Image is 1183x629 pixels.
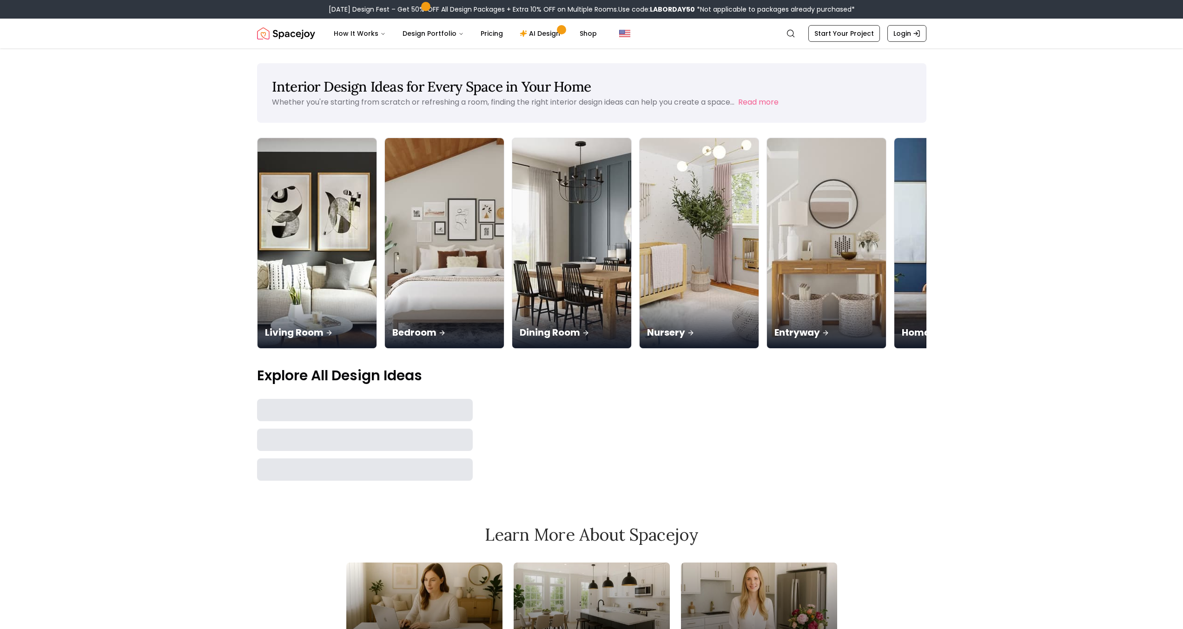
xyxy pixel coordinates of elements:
a: Pricing [473,24,510,43]
p: Living Room [265,326,369,339]
img: Nursery [640,138,759,348]
h2: Learn More About Spacejoy [346,525,837,544]
a: Start Your Project [808,25,880,42]
b: LABORDAY50 [650,5,695,14]
a: Login [887,25,926,42]
p: Whether you're starting from scratch or refreshing a room, finding the right interior design idea... [272,97,734,107]
a: EntrywayEntryway [767,138,886,349]
img: Bedroom [385,138,504,348]
img: Entryway [767,138,886,348]
span: *Not applicable to packages already purchased* [695,5,855,14]
p: Bedroom [392,326,496,339]
a: AI Design [512,24,570,43]
p: Explore All Design Ideas [257,367,926,384]
a: NurseryNursery [639,138,759,349]
a: BedroomBedroom [384,138,504,349]
img: Home Office [894,138,1013,348]
img: Living Room [258,138,377,348]
nav: Main [326,24,604,43]
p: Entryway [774,326,879,339]
p: Nursery [647,326,751,339]
button: Read more [738,97,779,108]
h1: Interior Design Ideas for Every Space in Your Home [272,78,912,95]
a: Spacejoy [257,24,315,43]
a: Dining RoomDining Room [512,138,632,349]
img: Dining Room [512,138,631,348]
p: Dining Room [520,326,624,339]
button: How It Works [326,24,393,43]
a: Shop [572,24,604,43]
img: Spacejoy Logo [257,24,315,43]
a: Living RoomLiving Room [257,138,377,349]
img: United States [619,28,630,39]
button: Design Portfolio [395,24,471,43]
div: [DATE] Design Fest – Get 50% OFF All Design Packages + Extra 10% OFF on Multiple Rooms. [329,5,855,14]
a: Home OfficeHome Office [894,138,1014,349]
p: Home Office [902,326,1006,339]
span: Use code: [618,5,695,14]
nav: Global [257,19,926,48]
